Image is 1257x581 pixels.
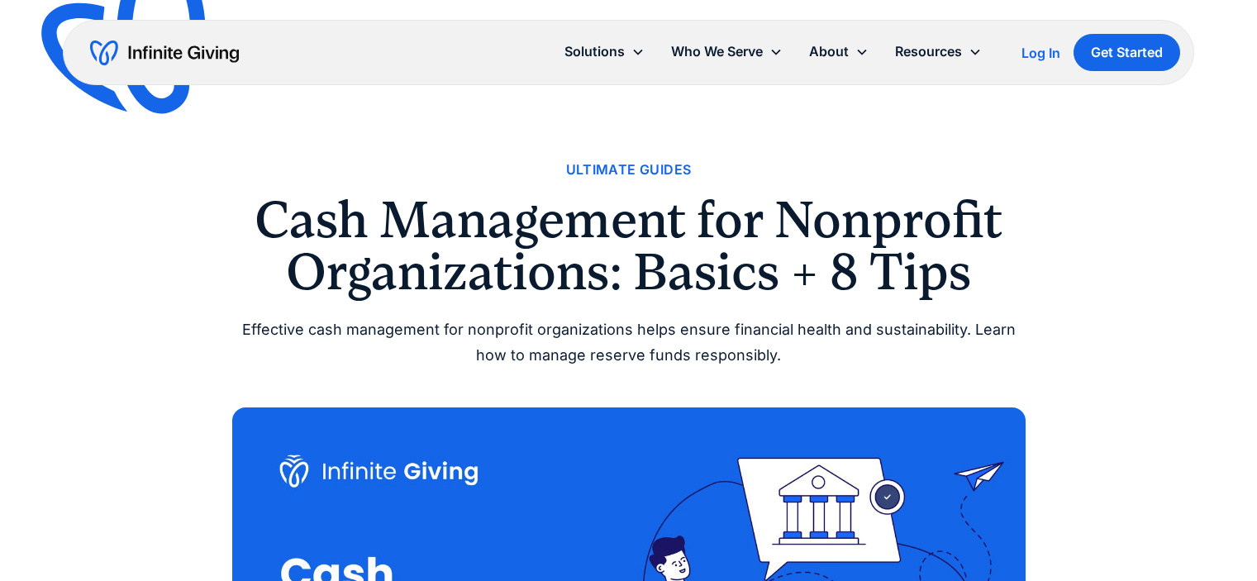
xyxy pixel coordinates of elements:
[551,34,658,69] div: Solutions
[1021,43,1060,63] a: Log In
[1021,46,1060,60] div: Log In
[1074,34,1180,71] a: Get Started
[232,317,1026,368] div: Effective cash management for nonprofit organizations helps ensure financial health and sustainab...
[895,40,962,63] div: Resources
[796,34,882,69] div: About
[671,40,763,63] div: Who We Serve
[90,40,239,66] a: home
[882,34,995,69] div: Resources
[809,40,849,63] div: About
[658,34,796,69] div: Who We Serve
[232,194,1026,298] h1: Cash Management for Nonprofit Organizations: Basics + 8 Tips
[566,159,692,181] a: Ultimate Guides
[564,40,625,63] div: Solutions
